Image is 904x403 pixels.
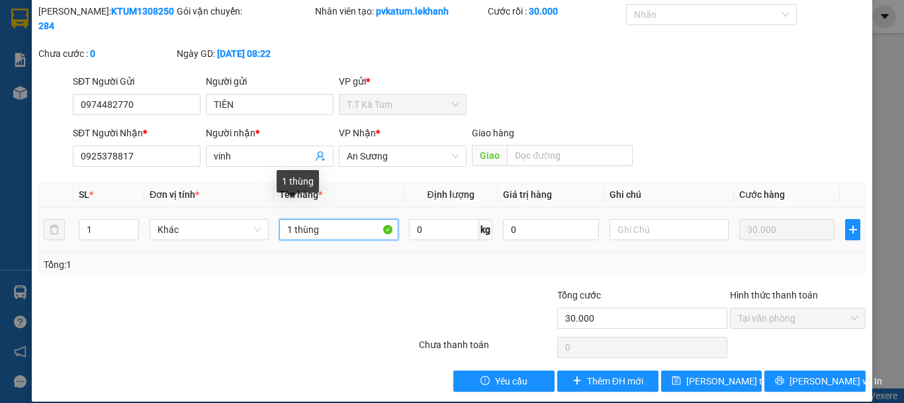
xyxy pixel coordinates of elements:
div: Ngày GD: [177,46,312,61]
div: Gói vận chuyển: [177,4,312,19]
div: Nhân viên tạo: [315,4,485,19]
div: Người gửi [206,74,334,89]
span: Cước hàng [739,189,785,200]
div: Tổng: 1 [44,257,350,272]
span: Giá trị hàng [503,189,552,200]
span: [PERSON_NAME] thay đổi [686,374,792,388]
span: Giao hàng [472,128,514,138]
span: T.T Kà Tum [347,95,459,114]
button: exclamation-circleYêu cầu [453,371,555,392]
span: plus [572,376,582,386]
b: [DATE] 08:22 [217,48,271,59]
div: SĐT Người Gửi [73,74,201,89]
div: Cước rồi : [488,4,623,19]
span: Khác [158,220,261,240]
span: VP Nhận [339,128,376,138]
div: [PERSON_NAME]: [38,4,174,33]
input: VD: Bàn, Ghế [279,219,398,240]
div: SĐT Người Nhận [73,126,201,140]
input: Dọc đường [507,145,633,166]
span: Tổng cước [557,290,601,300]
span: exclamation-circle [480,376,490,386]
div: VP gửi [339,74,467,89]
div: Chưa cước : [38,46,174,61]
span: An Sương [347,146,459,166]
button: save[PERSON_NAME] thay đổi [661,371,762,392]
span: user-add [315,151,326,161]
b: pvkatum.lekhanh [376,6,449,17]
span: SL [79,189,89,200]
button: plusThêm ĐH mới [557,371,658,392]
span: printer [775,376,784,386]
span: Định lượng [427,189,474,200]
div: Chưa thanh toán [418,337,556,361]
span: plus [846,224,860,235]
span: Tại văn phòng [738,308,858,328]
button: delete [44,219,65,240]
span: [PERSON_NAME] và In [790,374,882,388]
th: Ghi chú [604,182,734,208]
button: printer[PERSON_NAME] và In [764,371,866,392]
b: 0 [90,48,95,59]
div: 1 thùng [277,170,319,193]
input: 0 [739,219,835,240]
span: Yêu cầu [495,374,527,388]
b: 30.000 [529,6,558,17]
input: Ghi Chú [610,219,729,240]
span: save [672,376,681,386]
span: Tên hàng [279,189,322,200]
span: Đơn vị tính [150,189,199,200]
span: Giao [472,145,507,166]
span: kg [479,219,492,240]
div: Người nhận [206,126,334,140]
label: Hình thức thanh toán [730,290,818,300]
span: Thêm ĐH mới [587,374,643,388]
button: plus [845,219,860,240]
